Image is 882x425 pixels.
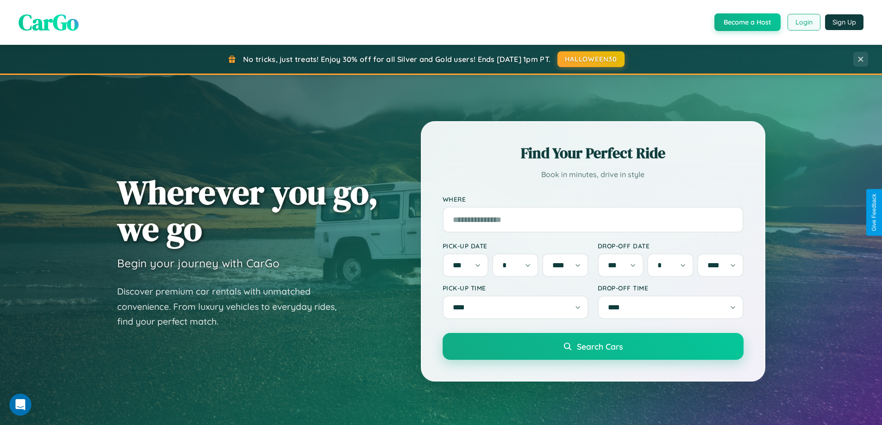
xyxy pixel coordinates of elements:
[19,7,79,37] span: CarGo
[598,242,744,250] label: Drop-off Date
[443,195,744,203] label: Where
[443,333,744,360] button: Search Cars
[243,55,550,64] span: No tricks, just treats! Enjoy 30% off for all Silver and Gold users! Ends [DATE] 1pm PT.
[598,284,744,292] label: Drop-off Time
[443,168,744,181] p: Book in minutes, drive in style
[714,13,781,31] button: Become a Host
[443,284,588,292] label: Pick-up Time
[117,284,349,329] p: Discover premium car rentals with unmatched convenience. From luxury vehicles to everyday rides, ...
[825,14,863,30] button: Sign Up
[788,14,820,31] button: Login
[557,51,625,67] button: HALLOWEEN30
[443,143,744,163] h2: Find Your Perfect Ride
[9,394,31,416] iframe: Intercom live chat
[443,242,588,250] label: Pick-up Date
[117,256,280,270] h3: Begin your journey with CarGo
[117,174,378,247] h1: Wherever you go, we go
[871,194,877,231] div: Give Feedback
[577,341,623,351] span: Search Cars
